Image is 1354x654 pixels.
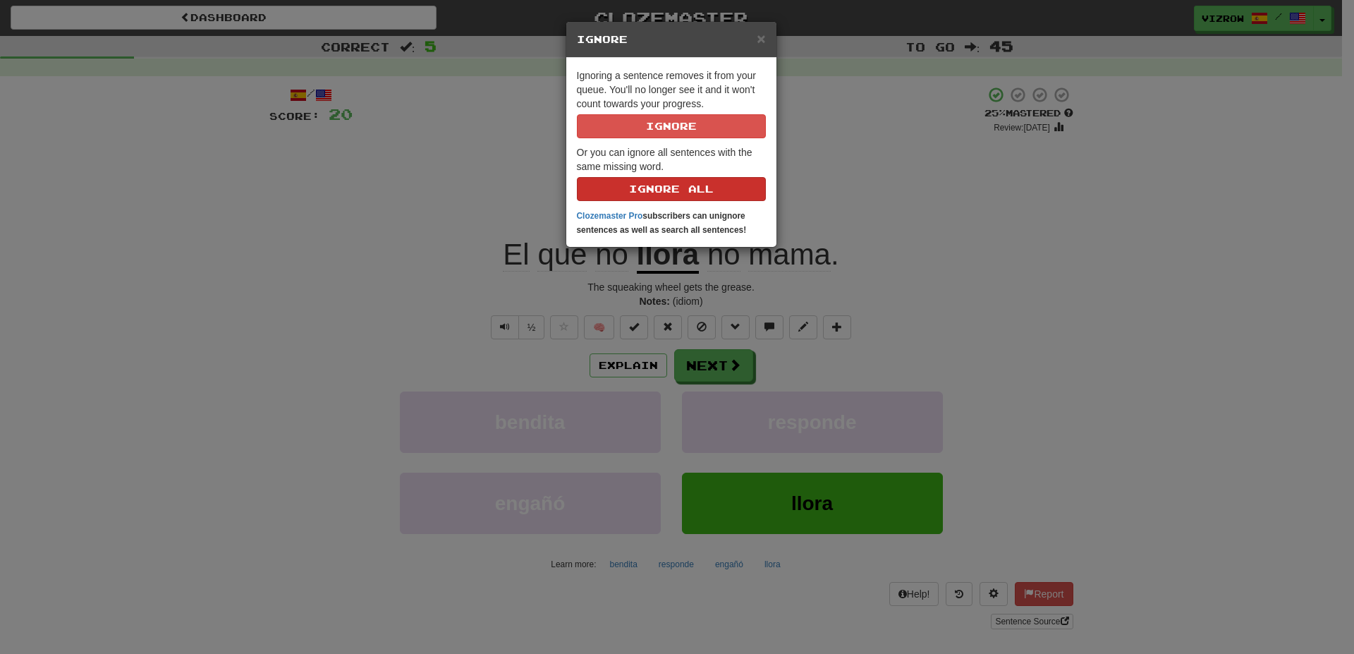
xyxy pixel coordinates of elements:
p: Or you can ignore all sentences with the same missing word. [577,145,766,201]
p: Ignoring a sentence removes it from your queue. You'll no longer see it and it won't count toward... [577,68,766,138]
h5: Ignore [577,32,766,47]
button: Ignore All [577,177,766,201]
button: Close [757,31,765,46]
button: Ignore [577,114,766,138]
span: × [757,30,765,47]
strong: subscribers can unignore sentences as well as search all sentences! [577,211,747,235]
a: Clozemaster Pro [577,211,643,221]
